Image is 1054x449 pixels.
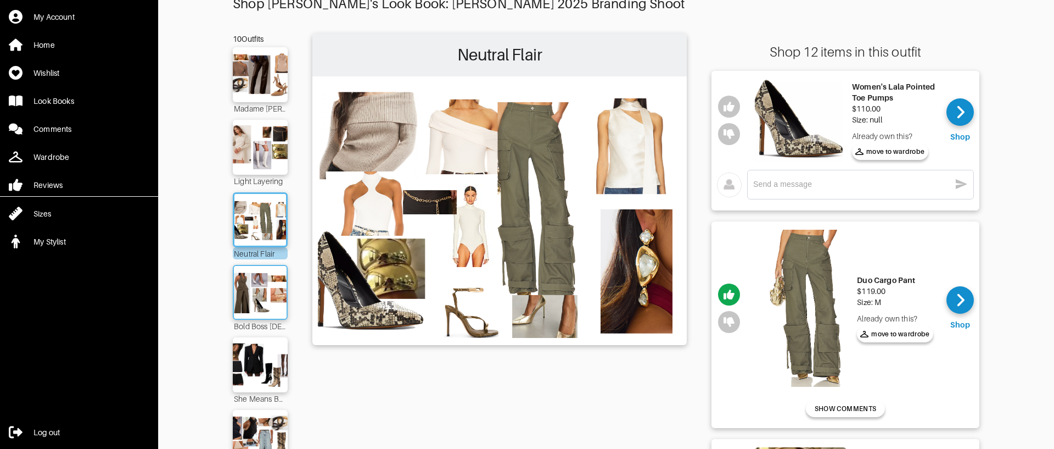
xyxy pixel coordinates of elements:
div: Shop 12 items in this outfit [711,45,979,60]
div: Shop [950,131,970,142]
img: Outfit She Means Business [229,343,291,387]
a: Shop [946,286,974,330]
div: Size: null [852,114,938,125]
div: Reviews [33,180,63,191]
div: Duo Cargo Pant [857,275,933,286]
div: She Means Business [233,392,288,404]
div: $110.00 [852,103,938,114]
div: Log out [33,427,60,438]
button: SHOW COMMENTS [806,401,885,417]
div: Light Layering [233,175,288,187]
div: $119.00 [857,286,933,297]
div: Sizes [33,208,51,219]
button: move to wardrobe [857,326,933,342]
img: Outfit Bold Boss Lady [231,271,290,313]
div: 10 Outfits [233,34,288,45]
a: Shop [946,98,974,142]
div: Already own this? [852,131,938,142]
div: Wardrobe [33,152,69,163]
div: Wishlist [33,68,59,79]
img: Duo Cargo Pant [760,230,851,387]
div: My Stylist [33,236,66,247]
div: Look Books [33,96,74,107]
img: Outfit Light Layering [229,125,291,169]
div: Women's Lala Pointed Toe Pumps [852,81,938,103]
span: move to wardrobe [855,147,925,157]
div: Size: M [857,297,933,308]
img: Outfit Madame Mocha Latte [229,53,291,97]
img: avatar [717,173,742,197]
img: Women's Lala Pointed Toe Pumps [755,79,846,162]
img: Outfit Neutral Flair [231,199,289,240]
div: Home [33,40,55,51]
div: Already own this? [857,313,933,324]
div: Shop [950,319,970,330]
div: Comments [33,124,71,135]
h2: Neutral Flair [318,39,681,71]
div: Neutral Flair [233,247,288,259]
button: move to wardrobe [852,143,928,160]
div: Madame [PERSON_NAME] [233,102,288,114]
span: SHOW COMMENTS [815,404,876,414]
div: Bold Boss [DEMOGRAPHIC_DATA] [233,320,288,332]
div: My Account [33,12,75,23]
img: Outfit Neutral Flair [318,82,681,338]
span: move to wardrobe [860,329,930,339]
